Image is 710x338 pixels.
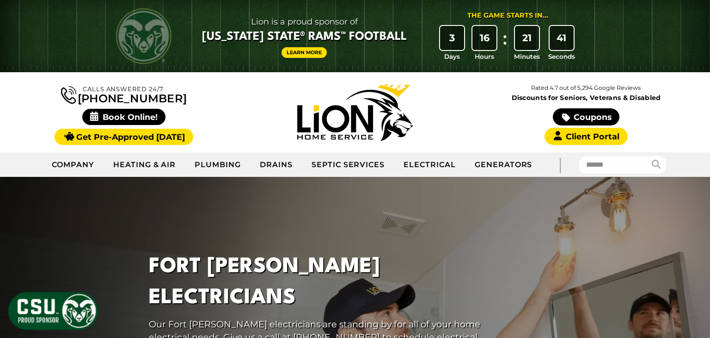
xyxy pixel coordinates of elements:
[394,153,465,176] a: Electrical
[7,291,99,331] img: CSU Sponsor Badge
[302,153,394,176] a: Septic Services
[541,152,578,177] div: |
[202,14,407,29] span: Lion is a proud sponsor of
[43,153,104,176] a: Company
[82,109,166,125] span: Book Online!
[550,26,574,50] div: 41
[514,52,540,61] span: Minutes
[251,153,302,176] a: Drains
[149,251,485,313] h1: Fort [PERSON_NAME] Electricians
[472,26,496,50] div: 16
[61,84,187,104] a: [PHONE_NUMBER]
[548,52,575,61] span: Seconds
[202,29,407,45] span: [US_STATE] State® Rams™ Football
[553,108,619,125] a: Coupons
[475,52,494,61] span: Hours
[515,26,539,50] div: 21
[501,26,510,62] div: :
[104,153,185,176] a: Heating & Air
[55,129,193,145] a: Get Pre-Approved [DATE]
[467,11,548,21] div: The Game Starts in...
[545,128,628,145] a: Client Portal
[282,47,327,58] a: Learn More
[472,94,700,101] span: Discounts for Seniors, Veterans & Disabled
[440,26,464,50] div: 3
[116,8,171,64] img: CSU Rams logo
[297,84,413,141] img: Lion Home Service
[444,52,460,61] span: Days
[185,153,251,176] a: Plumbing
[465,153,542,176] a: Generators
[471,83,702,93] p: Rated 4.7 out of 5,294 Google Reviews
